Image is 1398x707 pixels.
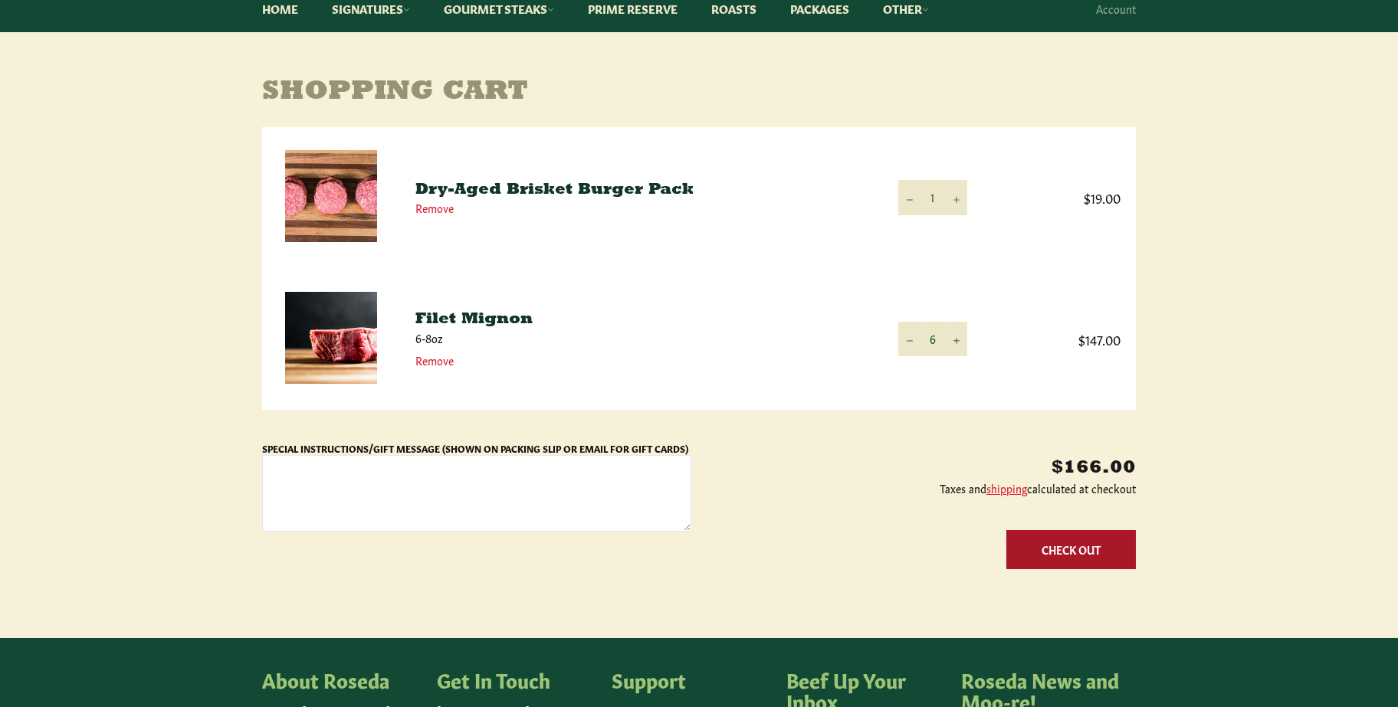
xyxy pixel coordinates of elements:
[986,480,1027,496] a: shipping
[415,312,533,327] a: Filet Mignon
[415,331,868,345] p: 6-8oz
[415,352,454,368] a: Remove
[437,669,596,690] h4: Get In Touch
[944,322,967,356] button: Increase item quantity by one
[415,182,694,198] a: Dry-Aged Brisket Burger Pack
[1006,530,1136,569] button: Check Out
[262,669,422,690] h4: About Roseda
[285,150,377,242] img: Dry-Aged Brisket Burger Pack
[262,442,688,454] label: Special Instructions/Gift Message (Shown on Packing Slip or Email for Gift Cards)
[707,481,1136,496] p: Taxes and calculated at checkout
[998,188,1121,206] span: $19.00
[707,456,1136,481] p: $166.00
[898,322,921,356] button: Reduce item quantity by one
[285,292,377,384] img: Filet Mignon
[898,180,921,214] button: Reduce item quantity by one
[415,200,454,215] a: Remove
[998,330,1121,348] span: $147.00
[612,669,771,690] h4: Support
[262,77,1136,108] h1: Shopping Cart
[944,180,967,214] button: Increase item quantity by one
